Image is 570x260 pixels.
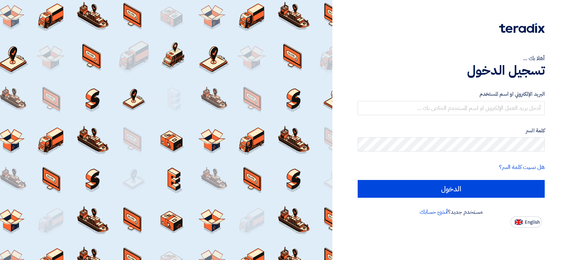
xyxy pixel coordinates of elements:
input: الدخول [358,180,545,198]
a: هل نسيت كلمة السر؟ [499,163,545,171]
label: كلمة السر [358,127,545,135]
h1: تسجيل الدخول [358,63,545,78]
img: Teradix logo [499,23,545,33]
div: أهلا بك ... [358,54,545,63]
span: English [525,220,540,225]
a: أنشئ حسابك [420,208,448,216]
img: en-US.png [515,219,523,225]
input: أدخل بريد العمل الإلكتروني او اسم المستخدم الخاص بك ... [358,101,545,115]
button: English [511,216,542,228]
label: البريد الإلكتروني او اسم المستخدم [358,90,545,98]
div: مستخدم جديد؟ [358,208,545,216]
